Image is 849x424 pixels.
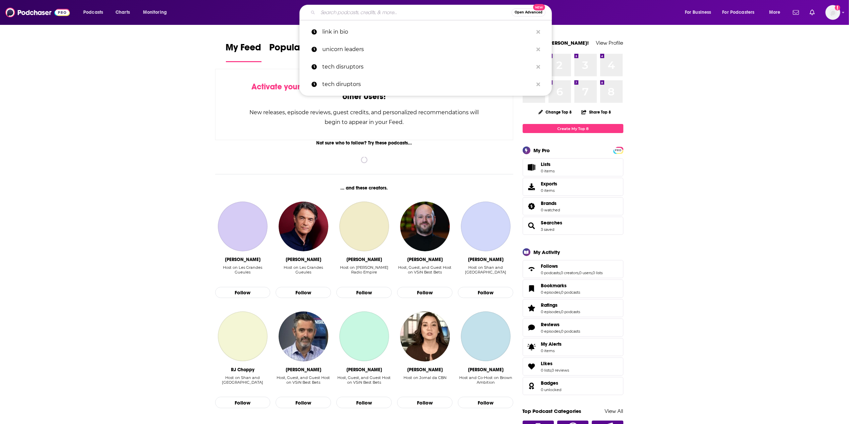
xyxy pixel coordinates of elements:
span: For Business [685,8,711,17]
a: Podchaser - Follow, Share and Rate Podcasts [5,6,70,19]
a: 0 podcasts [541,270,560,275]
span: Logged in as leahlevin [826,5,840,20]
a: Bookmarks [541,283,580,289]
button: Follow [215,287,271,298]
a: Olivier Truchot [218,202,268,251]
span: Ratings [523,299,623,317]
img: Wes Reynolds [400,202,450,251]
span: , [592,270,593,275]
span: My Alerts [541,341,562,347]
div: Todd Brandt [346,257,382,262]
span: Likes [541,361,553,367]
span: Follows [541,263,558,269]
span: 0 items [541,169,555,173]
div: Host on Shan and RJ [215,375,271,390]
a: 0 watched [541,208,560,212]
div: Host on Les Grandes Gueules [215,265,271,280]
span: , [561,290,561,295]
button: Follow [215,397,271,408]
a: 0 podcasts [561,329,580,334]
a: Ratings [525,303,538,313]
span: Exports [541,181,558,187]
button: open menu [764,7,789,18]
button: Follow [336,287,392,298]
span: Brands [523,197,623,215]
span: Bookmarks [523,280,623,298]
span: Lists [541,161,551,167]
a: Searches [525,221,538,230]
button: Follow [458,287,513,298]
a: PRO [614,147,622,153]
a: View Profile [596,40,623,46]
a: Mandi Woodruff [461,311,511,361]
div: Dave Ross [286,367,321,373]
span: Exports [525,182,538,192]
span: , [551,368,552,373]
span: Monitoring [143,8,167,17]
div: Search podcasts, credits, & more... [306,5,558,20]
a: 3 saved [541,227,555,232]
p: link in bio [322,23,533,41]
a: 0 episodes [541,309,561,314]
div: Host on Shan and RJ [458,265,513,280]
span: My Feed [226,42,262,57]
span: My Alerts [525,342,538,352]
a: My Alerts [523,338,623,356]
a: Popular Feed [270,42,327,62]
button: Follow [276,287,331,298]
a: Charts [111,7,134,18]
div: Host, Guest, and Guest Host on VSiN Best Bets [276,375,331,385]
a: Exports [523,178,623,196]
div: Shan Shariff [468,257,504,262]
span: For Podcasters [722,8,755,17]
img: Cássia Godoy [400,311,450,361]
button: Follow [276,397,331,408]
div: Not sure who to follow? Try these podcasts... [215,140,514,146]
button: Follow [336,397,392,408]
a: 0 episodes [541,329,561,334]
a: 0 lists [593,270,603,275]
div: Alain Marschall [286,257,321,262]
a: tech diruptors [299,76,552,93]
span: , [560,270,561,275]
a: Femi Abebefe [339,311,389,361]
a: Likes [525,362,538,371]
a: Searches [541,220,563,226]
div: Host, Guest, and Guest Host on VSiN Best Bets [397,265,453,280]
a: View All [605,408,623,414]
button: Show profile menu [826,5,840,20]
a: 0 lists [541,368,551,373]
input: Search podcasts, credits, & more... [318,7,512,18]
div: Cássia Godoy [407,367,443,373]
div: New releases, episode reviews, guest credits, and personalized recommendations will begin to appe... [249,108,480,127]
button: open menu [79,7,112,18]
span: , [561,329,561,334]
div: Host and Co-Host on Brown Ambition [458,375,513,385]
a: 0 creators [561,270,579,275]
a: Show notifications dropdown [807,7,817,18]
span: Reviews [541,322,560,328]
div: Femi Abebefe [346,367,382,373]
div: Host on Shan and [GEOGRAPHIC_DATA] [215,375,271,385]
span: 0 items [541,348,562,353]
a: 0 unlocked [541,387,562,392]
a: Shan Shariff [461,202,511,251]
span: Bookmarks [541,283,567,289]
span: Ratings [541,302,558,308]
a: link in bio [299,23,552,41]
span: Brands [541,200,557,206]
a: unicorn leaders [299,41,552,58]
span: Searches [523,217,623,235]
a: My Feed [226,42,262,62]
button: Follow [397,287,453,298]
span: Follows [523,260,623,278]
span: 0 items [541,188,558,193]
img: User Profile [826,5,840,20]
div: My Activity [534,249,560,255]
div: Host on Les Grandes Gueules [276,265,331,274]
a: Follows [541,263,603,269]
